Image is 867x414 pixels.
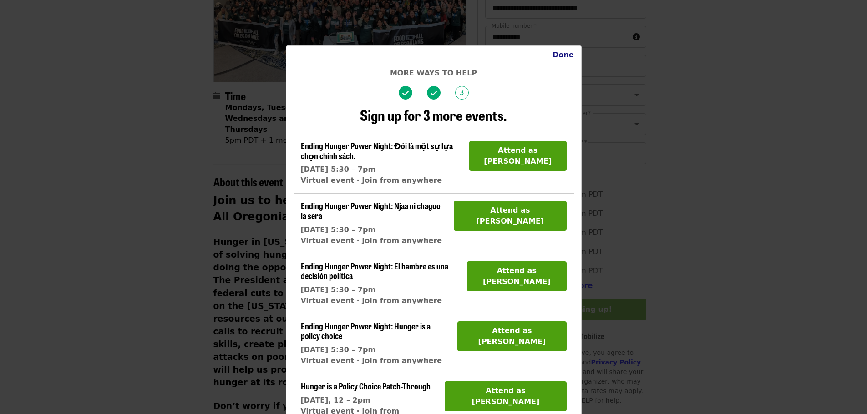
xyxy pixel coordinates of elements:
div: [DATE] 5:30 – 7pm [301,164,462,175]
a: Ending Hunger Power Night: Hunger is a policy choice[DATE] 5:30 – 7pmVirtual event · Join from an... [301,321,451,366]
span: Hunger is a Policy Choice Patch-Through [301,380,431,392]
button: Close [545,46,581,64]
div: [DATE] 5:30 – 7pm [301,284,460,295]
i: check icon [402,89,409,98]
button: Attend as [PERSON_NAME] [457,321,566,351]
span: Ending Hunger Power Night: Đói là một sự lựa chọn chính sách. [301,140,453,161]
div: [DATE] 5:30 – 7pm [301,344,451,355]
a: Ending Hunger Power Night: Đói là một sự lựa chọn chính sách.[DATE] 5:30 – 7pmVirtual event · Joi... [301,141,462,186]
span: More ways to help [390,69,477,77]
div: Virtual event · Join from anywhere [301,355,451,366]
button: Attend as [PERSON_NAME] [467,261,566,291]
div: [DATE] 5:30 – 7pm [301,224,447,235]
div: Virtual event · Join from anywhere [301,235,447,246]
a: Ending Hunger Power Night: El hambre es una decisión política[DATE] 5:30 – 7pmVirtual event · Joi... [301,261,460,306]
span: Ending Hunger Power Night: Njaa ni chaguo la sera [301,200,441,221]
button: Attend as [PERSON_NAME] [445,381,566,411]
span: Ending Hunger Power Night: El hambre es una decisión política [301,260,448,282]
div: [DATE], 12 – 2pm [301,395,438,406]
span: Ending Hunger Power Night: Hunger is a policy choice [301,320,431,342]
span: Sign up for 3 more events. [360,104,507,125]
i: check icon [431,89,437,98]
a: Ending Hunger Power Night: Njaa ni chaguo la sera[DATE] 5:30 – 7pmVirtual event · Join from anywhere [301,201,447,246]
div: Virtual event · Join from anywhere [301,175,462,186]
div: Virtual event · Join from anywhere [301,295,460,306]
button: Attend as [PERSON_NAME] [454,201,566,231]
span: 3 [455,86,469,100]
button: Attend as [PERSON_NAME] [469,141,567,171]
